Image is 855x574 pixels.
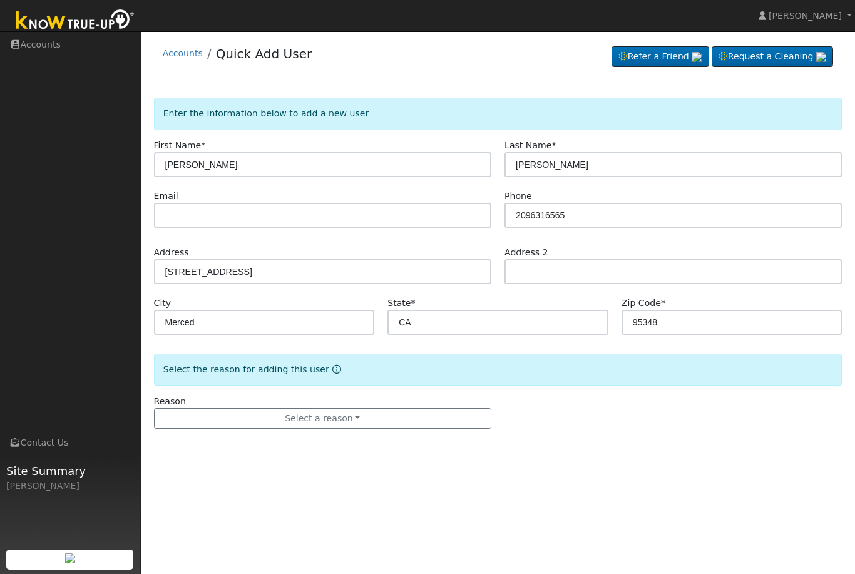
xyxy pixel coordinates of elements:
[769,11,842,21] span: [PERSON_NAME]
[65,553,75,563] img: retrieve
[712,46,833,68] a: Request a Cleaning
[154,98,842,130] div: Enter the information below to add a new user
[6,479,134,493] div: [PERSON_NAME]
[816,52,826,62] img: retrieve
[9,7,141,35] img: Know True-Up
[154,297,172,310] label: City
[154,246,189,259] label: Address
[154,354,842,386] div: Select the reason for adding this user
[216,46,312,61] a: Quick Add User
[154,395,186,408] label: Reason
[612,46,709,68] a: Refer a Friend
[504,139,556,152] label: Last Name
[201,140,205,150] span: Required
[622,297,665,310] label: Zip Code
[329,364,341,374] a: Reason for new user
[411,298,415,308] span: Required
[504,246,548,259] label: Address 2
[6,463,134,479] span: Site Summary
[154,408,491,429] button: Select a reason
[551,140,556,150] span: Required
[692,52,702,62] img: retrieve
[387,297,415,310] label: State
[154,190,178,203] label: Email
[163,48,203,58] a: Accounts
[504,190,532,203] label: Phone
[661,298,665,308] span: Required
[154,139,206,152] label: First Name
